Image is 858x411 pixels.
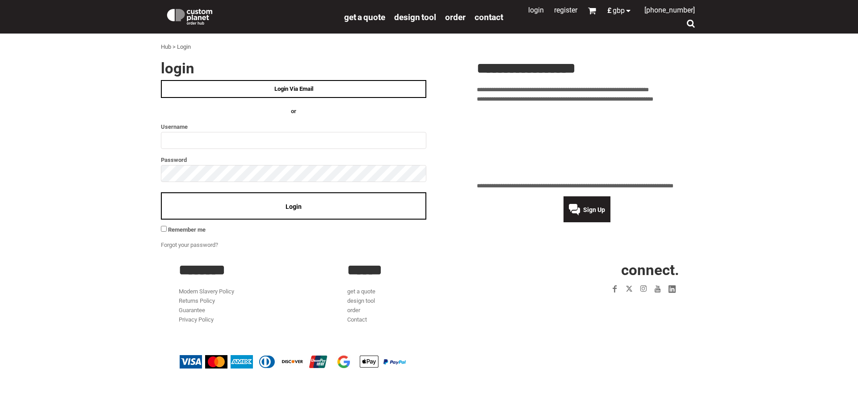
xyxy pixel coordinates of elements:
[179,316,214,323] a: Privacy Policy
[172,42,176,52] div: >
[161,242,218,248] a: Forgot your password?
[161,43,171,50] a: Hub
[344,12,385,22] a: get a quote
[161,80,426,98] a: Login Via Email
[332,355,355,369] img: Google Pay
[475,12,503,22] a: Contact
[274,85,313,92] span: Login Via Email
[168,226,206,233] span: Remember me
[161,107,426,116] h4: OR
[644,6,695,14] span: [PHONE_NUMBER]
[179,297,215,304] a: Returns Policy
[286,203,302,210] span: Login
[477,109,697,176] iframe: Customer reviews powered by Trustpilot
[528,6,544,14] a: Login
[180,355,202,369] img: Visa
[231,355,253,369] img: American Express
[205,355,227,369] img: Mastercard
[307,355,329,369] img: China UnionPay
[161,2,340,29] a: Custom Planet
[554,6,577,14] a: Register
[394,12,436,22] a: design tool
[177,42,191,52] div: Login
[445,12,466,22] a: order
[583,206,605,213] span: Sign Up
[179,288,234,295] a: Modern Slavery Policy
[256,355,278,369] img: Diners Club
[161,226,167,232] input: Remember me
[516,263,679,277] h2: CONNECT.
[179,307,205,314] a: Guarantee
[358,355,380,369] img: Apple Pay
[347,307,360,314] a: order
[165,7,214,25] img: Custom Planet
[383,359,406,364] img: PayPal
[347,316,367,323] a: Contact
[556,301,679,312] iframe: Customer reviews powered by Trustpilot
[607,7,613,14] span: £
[161,61,426,76] h2: Login
[347,288,375,295] a: get a quote
[282,355,304,369] img: Discover
[161,122,426,132] label: Username
[161,155,426,165] label: Password
[613,7,625,14] span: GBP
[347,297,375,304] a: design tool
